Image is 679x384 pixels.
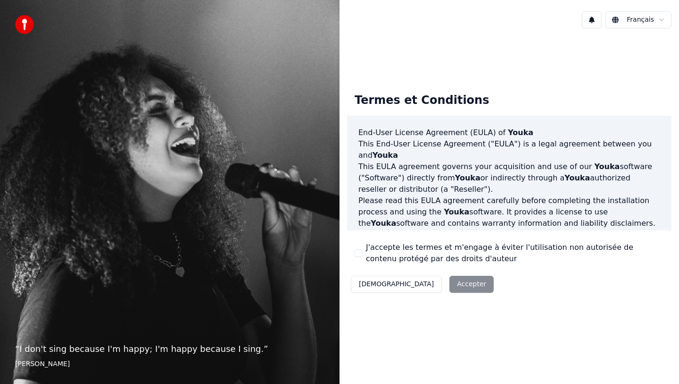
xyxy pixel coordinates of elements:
span: Youka [444,207,469,216]
span: Youka [455,173,480,182]
h3: End-User License Agreement (EULA) of [358,127,660,138]
button: [DEMOGRAPHIC_DATA] [351,276,442,293]
span: Youka [508,128,533,137]
span: Youka [492,230,518,239]
p: If you register for a free trial of the software, this EULA agreement will also govern that trial... [358,229,660,274]
p: “ I don't sing because I'm happy; I'm happy because I sing. ” [15,342,324,356]
p: Please read this EULA agreement carefully before completing the installation process and using th... [358,195,660,229]
span: Youka [564,173,590,182]
div: Termes et Conditions [347,85,497,116]
p: This EULA agreement governs your acquisition and use of our software ("Software") directly from o... [358,161,660,195]
label: J'accepte les termes et m'engage à éviter l'utilisation non autorisée de contenu protégé par des ... [366,242,664,265]
span: Youka [594,162,620,171]
span: Youka [373,151,398,160]
p: This End-User License Agreement ("EULA") is a legal agreement between you and [358,138,660,161]
img: youka [15,15,34,34]
span: Youka [371,219,396,228]
footer: [PERSON_NAME] [15,359,324,369]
